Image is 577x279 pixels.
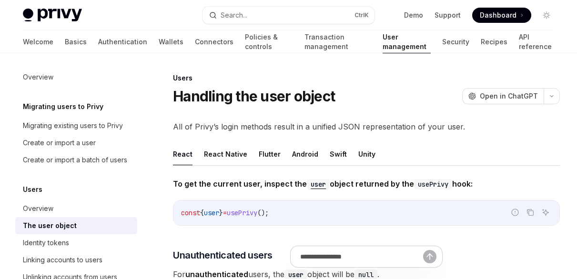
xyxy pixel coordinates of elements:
button: Android [292,143,318,165]
a: Identity tokens [15,234,137,251]
span: = [223,209,227,217]
span: usePrivy [227,209,257,217]
a: Policies & controls [245,30,293,53]
a: Create or import a batch of users [15,151,137,169]
button: Send message [423,250,436,263]
button: Toggle dark mode [539,8,554,23]
div: Linking accounts to users [23,254,102,266]
span: user [204,209,219,217]
a: Authentication [98,30,147,53]
div: Overview [23,71,53,83]
code: usePrivy [414,179,452,189]
span: (); [257,209,269,217]
div: Users [173,73,560,83]
a: Create or import a user [15,134,137,151]
a: Recipes [481,30,507,53]
button: React Native [204,143,247,165]
code: user [307,179,330,189]
a: Overview [15,69,137,86]
a: user [307,179,330,189]
h5: Users [23,184,42,195]
a: Linking accounts to users [15,251,137,269]
a: Wallets [159,30,183,53]
a: User management [383,30,431,53]
button: Ask AI [539,206,552,219]
div: Identity tokens [23,237,69,249]
strong: To get the current user, inspect the object returned by the hook: [173,179,473,189]
a: Basics [65,30,87,53]
div: Overview [23,203,53,214]
div: The user object [23,220,77,231]
span: Ctrl K [354,11,369,19]
a: Security [442,30,469,53]
a: Transaction management [304,30,371,53]
a: Demo [404,10,423,20]
a: Welcome [23,30,53,53]
span: Dashboard [480,10,516,20]
a: Migrating existing users to Privy [15,117,137,134]
span: { [200,209,204,217]
h1: Handling the user object [173,88,335,105]
span: All of Privy’s login methods result in a unified JSON representation of your user. [173,120,560,133]
button: Copy the contents from the code block [524,206,537,219]
a: Overview [15,200,137,217]
a: The user object [15,217,137,234]
h5: Migrating users to Privy [23,101,103,112]
button: Flutter [259,143,281,165]
button: Report incorrect code [509,206,521,219]
button: Open in ChatGPT [462,88,544,104]
button: Unity [358,143,375,165]
div: Migrating existing users to Privy [23,120,123,131]
span: Open in ChatGPT [480,91,538,101]
a: Connectors [195,30,233,53]
div: Search... [221,10,247,21]
button: React [173,143,192,165]
button: Swift [330,143,347,165]
a: API reference [519,30,554,53]
img: light logo [23,9,82,22]
a: Dashboard [472,8,531,23]
a: Support [435,10,461,20]
button: Search...CtrlK [202,7,375,24]
div: Create or import a user [23,137,96,149]
div: Create or import a batch of users [23,154,127,166]
span: const [181,209,200,217]
span: } [219,209,223,217]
